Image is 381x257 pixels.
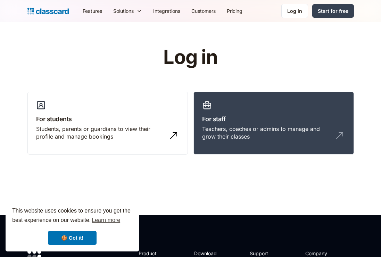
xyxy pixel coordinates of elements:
a: Log in [281,4,308,18]
div: Students, parents or guardians to view their profile and manage bookings [36,125,165,141]
h3: For staff [202,114,345,124]
h2: Company [305,250,351,257]
a: home [27,6,69,16]
div: cookieconsent [6,200,139,251]
h2: Download [194,250,223,257]
div: Teachers, coaches or admins to manage and grow their classes [202,125,331,141]
h1: Log in [80,47,301,68]
div: Start for free [318,7,348,15]
a: For staffTeachers, coaches or admins to manage and grow their classes [193,92,354,155]
h2: Support [250,250,278,257]
div: Solutions [113,7,134,15]
a: Customers [186,3,221,19]
a: dismiss cookie message [48,231,97,245]
div: Log in [287,7,302,15]
div: Solutions [108,3,148,19]
a: learn more about cookies [91,215,121,225]
a: Features [77,3,108,19]
h2: Product [139,250,176,257]
a: Integrations [148,3,186,19]
a: For studentsStudents, parents or guardians to view their profile and manage bookings [27,92,188,155]
h3: For students [36,114,179,124]
a: Start for free [312,4,354,18]
a: Pricing [221,3,248,19]
span: This website uses cookies to ensure you get the best experience on our website. [12,207,132,225]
